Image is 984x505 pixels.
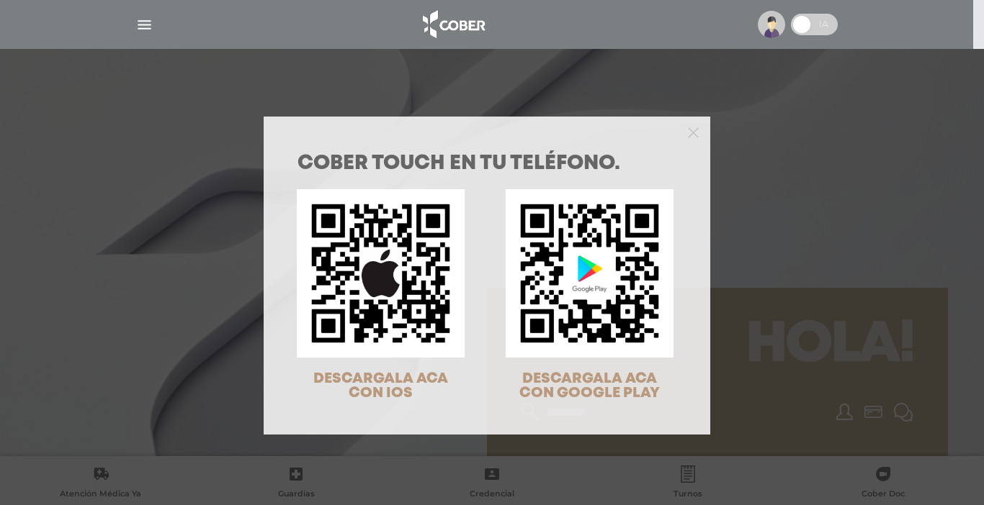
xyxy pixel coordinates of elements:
[688,125,699,138] button: Close
[297,189,465,357] img: qr-code
[313,372,448,400] span: DESCARGALA ACA CON IOS
[298,154,676,174] h1: COBER TOUCH en tu teléfono.
[519,372,660,400] span: DESCARGALA ACA CON GOOGLE PLAY
[506,189,674,357] img: qr-code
